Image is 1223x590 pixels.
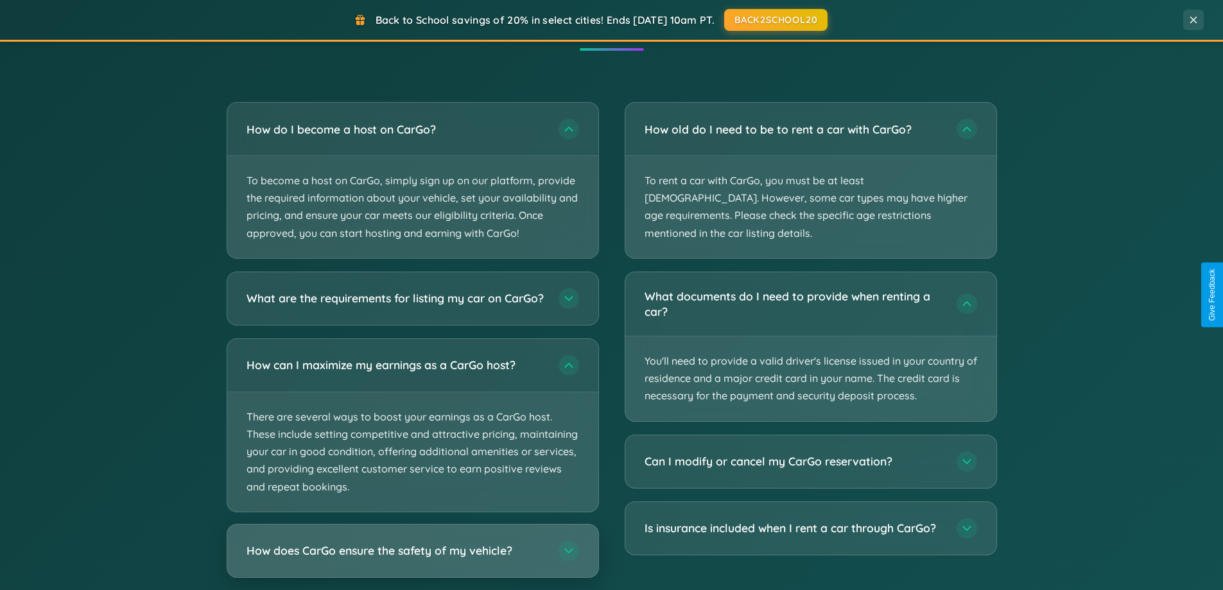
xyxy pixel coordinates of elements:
p: To rent a car with CarGo, you must be at least [DEMOGRAPHIC_DATA]. However, some car types may ha... [625,156,996,258]
p: There are several ways to boost your earnings as a CarGo host. These include setting competitive ... [227,392,598,512]
p: To become a host on CarGo, simply sign up on our platform, provide the required information about... [227,156,598,258]
h3: What are the requirements for listing my car on CarGo? [247,290,546,306]
span: Back to School savings of 20% in select cities! Ends [DATE] 10am PT. [376,13,715,26]
h3: Is insurance included when I rent a car through CarGo? [645,520,944,536]
h3: How can I maximize my earnings as a CarGo host? [247,357,546,373]
h3: How does CarGo ensure the safety of my vehicle? [247,542,546,559]
h3: Can I modify or cancel my CarGo reservation? [645,453,944,469]
h3: How old do I need to be to rent a car with CarGo? [645,121,944,137]
p: You'll need to provide a valid driver's license issued in your country of residence and a major c... [625,336,996,421]
h3: How do I become a host on CarGo? [247,121,546,137]
div: Give Feedback [1208,269,1217,321]
h3: What documents do I need to provide when renting a car? [645,288,944,320]
button: BACK2SCHOOL20 [724,9,828,31]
